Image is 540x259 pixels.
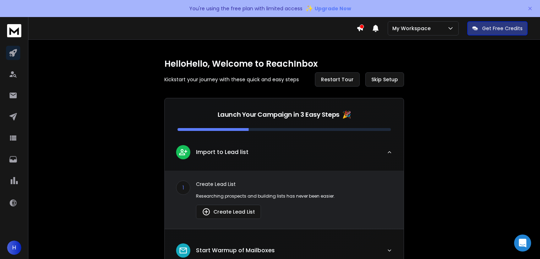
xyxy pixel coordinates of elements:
h1: Hello Hello , Welcome to ReachInbox [164,58,404,70]
button: leadImport to Lead list [165,139,404,171]
img: logo [7,24,21,37]
p: You're using the free plan with limited access [189,5,302,12]
button: H [7,241,21,255]
p: Launch Your Campaign in 3 Easy Steps [218,110,339,120]
span: Upgrade Now [315,5,351,12]
p: Get Free Credits [482,25,523,32]
button: ✨Upgrade Now [305,1,351,16]
p: Create Lead List [196,181,392,188]
button: Restart Tour [315,72,360,87]
span: 🎉 [342,110,351,120]
div: Open Intercom Messenger [514,235,531,252]
p: Start Warmup of Mailboxes [196,246,275,255]
p: My Workspace [392,25,433,32]
button: Get Free Credits [467,21,528,35]
p: Researching prospects and building lists has never been easier. [196,193,392,199]
div: 1 [176,181,190,195]
p: Kickstart your journey with these quick and easy steps [164,76,299,83]
button: Create Lead List [196,205,261,219]
img: lead [179,148,188,156]
span: ✨ [305,4,313,13]
span: Skip Setup [371,76,398,83]
button: Skip Setup [365,72,404,87]
div: leadImport to Lead list [165,171,404,229]
img: lead [202,208,211,216]
img: lead [179,246,188,255]
p: Import to Lead list [196,148,249,156]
